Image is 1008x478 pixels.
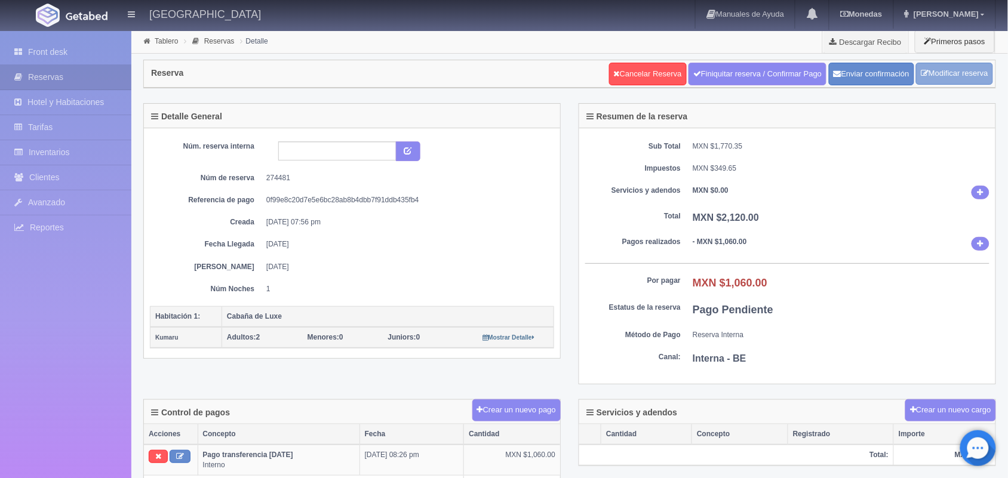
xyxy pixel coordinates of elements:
th: Registrado [788,424,894,445]
dt: Servicios y adendos [585,186,681,196]
dd: Reserva Interna [693,330,989,340]
dd: 0f99e8c20d7e5e6bc28ab8b4dbb7f91ddb435fb4 [266,195,545,205]
dt: Núm de reserva [159,173,254,183]
b: MXN $1,060.00 [693,277,767,289]
span: 2 [227,333,260,341]
a: Tablero [155,37,178,45]
dt: Núm. reserva interna [159,141,254,152]
h4: [GEOGRAPHIC_DATA] [149,6,261,21]
li: Detalle [238,35,271,47]
th: Acciones [144,424,198,445]
a: Mostrar Detalle [483,333,534,341]
b: Pago transferencia [DATE] [203,451,293,459]
dd: 274481 [266,173,545,183]
small: Kumaru [155,334,179,341]
dt: Por pagar [585,276,681,286]
b: Interna - BE [693,353,746,363]
dt: Impuestos [585,164,681,174]
td: [DATE] 08:26 pm [359,445,464,476]
a: Reservas [204,37,235,45]
dt: Referencia de pago [159,195,254,205]
b: - MXN $1,060.00 [693,238,747,246]
button: Enviar confirmación [829,63,914,85]
dt: Pagos realizados [585,237,681,247]
a: Finiquitar reserva / Confirmar Pago [689,63,826,85]
th: Cabaña de Luxe [222,306,554,327]
button: Primeros pasos [915,30,995,53]
th: MXN $0.00 [894,445,995,465]
b: MXN $2,120.00 [693,212,759,223]
dt: Creada [159,217,254,227]
h4: Control de pagos [151,408,230,417]
dt: Fecha Llegada [159,239,254,249]
td: MXN $1,060.00 [464,445,560,476]
a: Cancelar Reserva [609,63,687,85]
dt: Método de Pago [585,330,681,340]
button: Crear un nuevo cargo [905,399,996,421]
th: Cantidad [464,424,560,445]
th: Fecha [359,424,464,445]
b: Habitación 1: [155,312,200,320]
span: [PERSON_NAME] [911,10,979,18]
dd: MXN $1,770.35 [693,141,989,152]
dd: [DATE] [266,239,545,249]
dt: Sub Total [585,141,681,152]
dd: MXN $349.65 [693,164,989,174]
td: Interno [198,445,359,476]
dd: [DATE] [266,262,545,272]
img: Getabed [36,4,60,27]
dd: 1 [266,284,545,294]
a: Modificar reserva [916,63,993,85]
button: Crear un nuevo pago [472,399,561,421]
th: Concepto [198,424,359,445]
dt: Estatus de la reserva [585,303,681,313]
dd: [DATE] 07:56 pm [266,217,545,227]
dt: Núm Noches [159,284,254,294]
dt: [PERSON_NAME] [159,262,254,272]
h4: Servicios y adendos [586,408,677,417]
th: Total: [579,445,894,465]
h4: Resumen de la reserva [586,112,688,121]
strong: Adultos: [227,333,256,341]
img: Getabed [66,11,107,20]
span: 0 [308,333,343,341]
dt: Canal: [585,352,681,362]
th: Importe [894,424,995,445]
strong: Juniors: [388,333,416,341]
th: Cantidad [601,424,692,445]
dt: Total [585,211,681,221]
h4: Reserva [151,69,184,78]
span: 0 [388,333,420,341]
b: Monedas [840,10,882,18]
strong: Menores: [308,333,339,341]
th: Concepto [692,424,788,445]
b: Pago Pendiente [693,304,773,316]
h4: Detalle General [151,112,222,121]
a: Descargar Recibo [823,30,908,54]
b: MXN $0.00 [693,186,729,195]
small: Mostrar Detalle [483,334,534,341]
